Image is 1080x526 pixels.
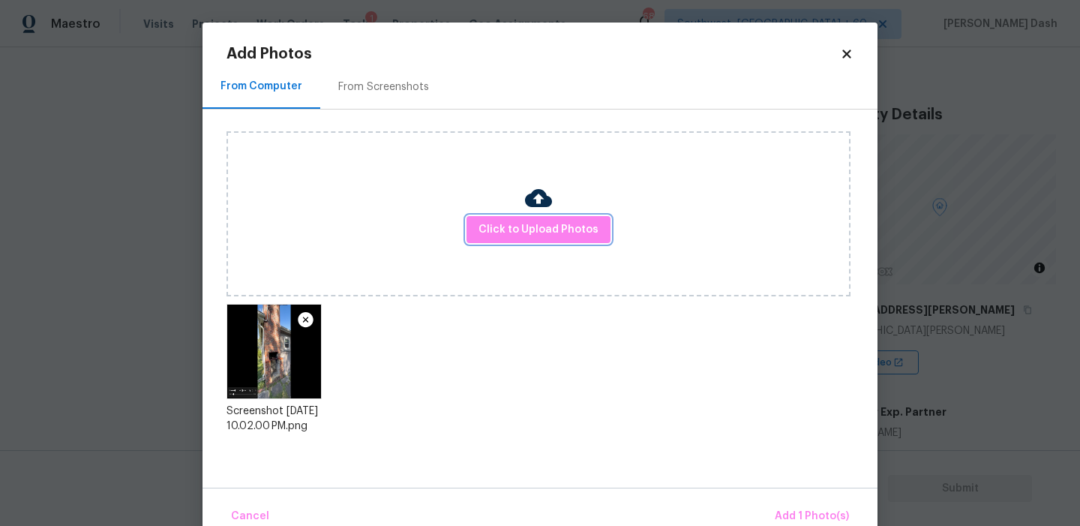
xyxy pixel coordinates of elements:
button: Click to Upload Photos [466,216,610,244]
img: Cloud Upload Icon [525,185,552,212]
h2: Add Photos [226,47,840,62]
div: From Computer [220,79,302,94]
span: Add 1 Photo(s) [775,507,849,526]
span: Cancel [231,507,269,526]
div: From Screenshots [338,80,429,95]
span: Click to Upload Photos [478,221,598,239]
div: Screenshot [DATE] 10.02.00 PM.png [226,404,322,434]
